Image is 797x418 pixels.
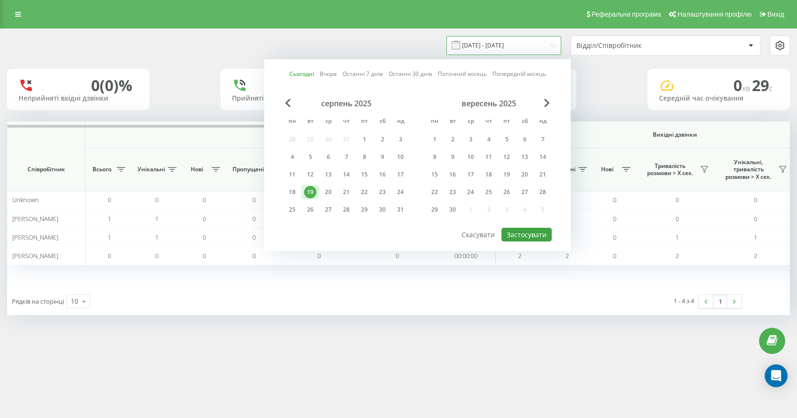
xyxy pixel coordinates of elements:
[322,168,334,181] div: 13
[537,168,549,181] div: 21
[498,150,516,164] div: пт 12 вер 2025 р.
[285,99,291,107] span: Previous Month
[769,83,773,93] span: c
[376,133,389,146] div: 2
[516,167,534,182] div: сб 20 вер 2025 р.
[393,115,408,129] abbr: неділя
[337,167,355,182] div: чт 14 серп 2025 р.
[355,167,373,182] div: пт 15 серп 2025 р.
[462,185,480,199] div: ср 24 вер 2025 р.
[301,185,319,199] div: вт 19 серп 2025 р.
[500,151,513,163] div: 12
[391,132,409,147] div: нд 3 серп 2025 р.
[445,115,460,129] abbr: вівторок
[90,166,114,173] span: Всього
[396,251,399,260] span: 0
[286,168,298,181] div: 11
[721,158,776,181] span: Унікальні, тривалість розмови > Х сек.
[713,295,727,308] a: 1
[444,167,462,182] div: вт 16 вер 2025 р.
[373,132,391,147] div: сб 2 серп 2025 р.
[519,133,531,146] div: 6
[376,151,389,163] div: 9
[358,133,371,146] div: 1
[464,151,477,163] div: 10
[343,69,383,78] a: Останні 7 днів
[676,214,679,223] span: 0
[464,133,477,146] div: 3
[91,76,132,94] div: 0 (0)%
[355,132,373,147] div: пт 1 серп 2025 р.
[321,115,335,129] abbr: середа
[613,233,616,242] span: 0
[15,166,77,173] span: Співробітник
[286,204,298,216] div: 25
[516,185,534,199] div: сб 27 вер 2025 р.
[283,185,301,199] div: пн 18 серп 2025 р.
[394,204,407,216] div: 31
[659,94,778,102] div: Середній час очікування
[613,214,616,223] span: 0
[446,133,459,146] div: 2
[677,10,751,18] span: Налаштування профілю
[500,115,514,129] abbr: п’ятниця
[482,186,495,198] div: 25
[519,168,531,181] div: 20
[537,151,549,163] div: 14
[252,214,256,223] span: 0
[358,168,371,181] div: 15
[108,214,111,223] span: 1
[155,214,158,223] span: 1
[301,150,319,164] div: вт 5 серп 2025 р.
[428,168,441,181] div: 15
[676,251,679,260] span: 2
[12,195,39,204] span: Unknown
[516,150,534,164] div: сб 13 вер 2025 р.
[203,195,206,204] span: 0
[501,228,552,242] button: Застосувати
[754,214,757,223] span: 0
[463,115,478,129] abbr: середа
[534,167,552,182] div: нд 21 вер 2025 р.
[768,10,784,18] span: Вихід
[592,10,661,18] span: Реферальна програма
[12,297,64,306] span: Рядків на сторінці
[376,168,389,181] div: 16
[373,203,391,217] div: сб 30 серп 2025 р.
[355,150,373,164] div: пт 8 серп 2025 р.
[500,133,513,146] div: 5
[426,132,444,147] div: пн 1 вер 2025 р.
[446,186,459,198] div: 23
[304,204,316,216] div: 26
[456,228,500,242] button: Скасувати
[446,204,459,216] div: 30
[252,195,256,204] span: 0
[754,195,757,204] span: 0
[340,151,352,163] div: 7
[12,251,58,260] span: [PERSON_NAME]
[643,162,697,177] span: Тривалість розмови > Х сек.
[428,133,441,146] div: 1
[462,150,480,164] div: ср 10 вер 2025 р.
[498,185,516,199] div: пт 26 вер 2025 р.
[232,166,264,173] span: Пропущені
[464,186,477,198] div: 24
[252,233,256,242] span: 0
[108,195,111,204] span: 0
[373,185,391,199] div: сб 23 серп 2025 р.
[337,203,355,217] div: чт 28 серп 2025 р.
[426,99,552,108] div: вересень 2025
[394,133,407,146] div: 3
[322,204,334,216] div: 27
[537,186,549,198] div: 28
[203,233,206,242] span: 0
[340,168,352,181] div: 14
[71,297,78,306] div: 10
[498,132,516,147] div: пт 5 вер 2025 р.
[319,203,337,217] div: ср 27 серп 2025 р.
[464,168,477,181] div: 17
[536,115,550,129] abbr: неділя
[340,186,352,198] div: 21
[376,204,389,216] div: 30
[754,251,757,260] span: 2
